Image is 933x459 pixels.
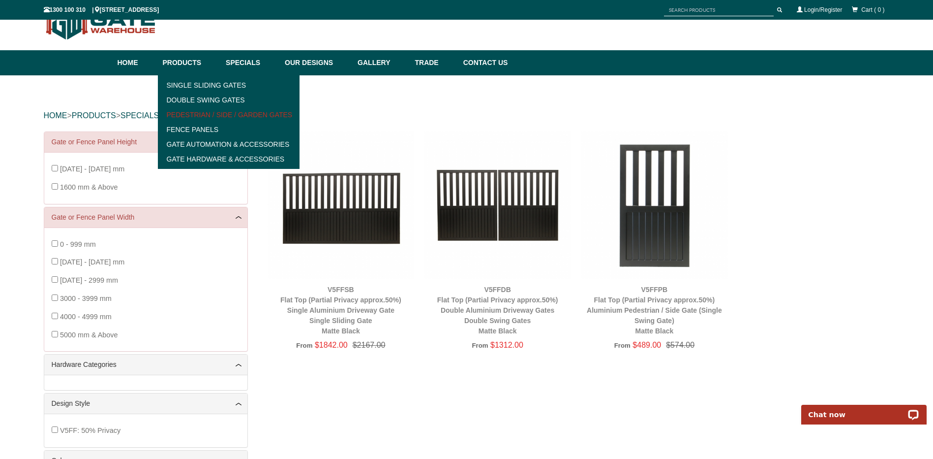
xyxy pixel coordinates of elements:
[795,393,933,425] iframe: LiveChat chat widget
[410,50,458,75] a: Trade
[353,50,410,75] a: Gallery
[587,286,722,335] a: V5FFPBFlat Top (Partial Privacy approx.50%)Aluminium Pedestrian / Side Gate (Single Swing Gate)Ma...
[296,342,312,349] span: From
[60,183,118,191] span: 1600 mm & Above
[804,6,842,13] a: Login/Register
[60,276,118,284] span: [DATE] - 2999 mm
[161,78,297,93] a: Single Sliding Gates
[118,50,158,75] a: Home
[661,341,694,349] span: $574.00
[632,341,661,349] span: $489.00
[52,398,240,409] a: Design Style
[280,50,353,75] a: Our Designs
[458,50,508,75] a: Contact Us
[158,50,221,75] a: Products
[280,286,401,335] a: V5FFSBFlat Top (Partial Privacy approx.50%)Single Aluminium Driveway GateSingle Sliding GateMatte...
[60,295,112,302] span: 3000 - 3999 mm
[161,122,297,137] a: Fence Panels
[60,313,112,321] span: 4000 - 4999 mm
[581,131,728,279] img: V5FFPB - Flat Top (Partial Privacy approx.50%) - Aluminium Pedestrian / Side Gate (Single Swing G...
[60,165,124,173] span: [DATE] - [DATE] mm
[424,131,571,279] img: V5FFDB - Flat Top (Partial Privacy approx.50%) - Double Aluminium Driveway Gates - Double Swing G...
[72,111,116,120] a: PRODUCTS
[315,341,348,349] span: $1842.00
[437,286,558,335] a: V5FFDBFlat Top (Partial Privacy approx.50%)Double Aluminium Driveway GatesDouble Swing GatesMatte...
[44,6,159,13] span: 1300 100 310 | [STREET_ADDRESS]
[52,137,240,147] a: Gate or Fence Panel Height
[44,111,67,120] a: HOME
[348,341,386,349] span: $2167.00
[664,4,774,16] input: SEARCH PRODUCTS
[161,137,297,152] a: Gate Automation & Accessories
[221,50,280,75] a: Specials
[60,331,118,339] span: 5000 mm & Above
[60,258,124,266] span: [DATE] - [DATE] mm
[614,342,631,349] span: From
[120,111,159,120] a: SPECIALS
[161,107,297,122] a: Pedestrian / Side / Garden Gates
[52,360,240,370] a: Hardware Categories
[44,100,890,131] div: > >
[60,426,120,434] span: V5FF: 50% Privacy
[161,93,297,107] a: Double Swing Gates
[861,6,884,13] span: Cart ( 0 )
[268,131,415,279] img: V5FFSB - Flat Top (Partial Privacy approx.50%) - Single Aluminium Driveway Gate - Single Sliding ...
[490,341,523,349] span: $1312.00
[52,212,240,223] a: Gate or Fence Panel Width
[161,152,297,166] a: Gate Hardware & Accessories
[60,240,96,248] span: 0 - 999 mm
[472,342,488,349] span: From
